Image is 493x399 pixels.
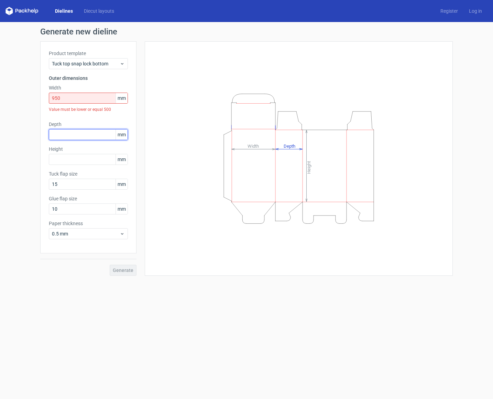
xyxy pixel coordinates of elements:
[52,230,120,237] span: 0.5 mm
[49,195,128,202] label: Glue flap size
[49,84,128,91] label: Width
[116,93,128,103] span: mm
[49,121,128,128] label: Depth
[49,75,128,82] h3: Outer dimensions
[248,143,259,148] tspan: Width
[116,179,128,189] span: mm
[435,8,463,14] a: Register
[463,8,487,14] a: Log in
[52,60,120,67] span: Tuck top snap lock bottom
[49,220,128,227] label: Paper thickness
[49,50,128,57] label: Product template
[49,104,128,115] div: Value must be lower or equal 500
[50,8,78,14] a: Dielines
[49,170,128,177] label: Tuck flap size
[78,8,120,14] a: Diecut layouts
[116,204,128,214] span: mm
[284,143,295,148] tspan: Depth
[116,129,128,140] span: mm
[116,154,128,165] span: mm
[40,28,453,36] h1: Generate new dieline
[49,146,128,153] label: Height
[306,161,311,174] tspan: Height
